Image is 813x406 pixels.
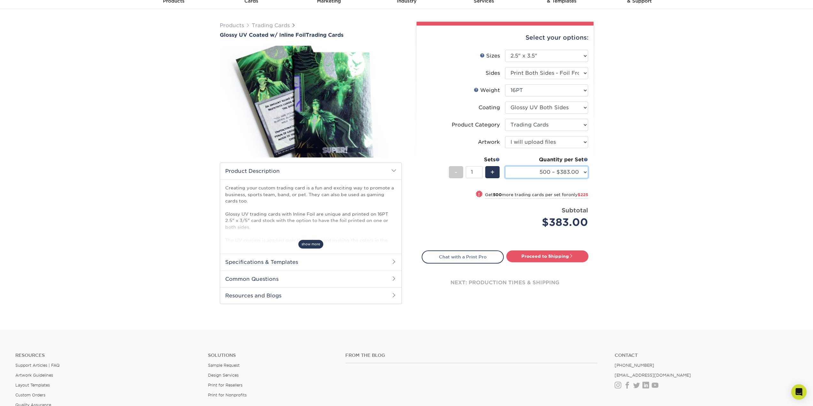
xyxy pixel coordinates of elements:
div: Coating [479,104,500,111]
div: Weight [474,87,500,94]
a: Glossy UV Coated w/ Inline FoilTrading Cards [220,32,402,38]
a: Print for Resellers [208,383,242,387]
a: Chat with a Print Pro [422,250,504,263]
div: Open Intercom Messenger [791,384,807,400]
span: $225 [578,192,588,197]
a: Sample Request [208,363,240,368]
a: Products [220,22,244,28]
a: Design Services [208,373,239,378]
a: Print for Nonprofits [208,393,247,397]
span: Glossy UV Coated w/ Inline Foil [220,32,306,38]
strong: Subtotal [562,207,588,214]
a: [PHONE_NUMBER] [615,363,654,368]
h4: From the Blog [345,353,598,358]
span: + [490,167,495,177]
div: Sets [449,156,500,164]
h2: Common Questions [220,271,402,287]
div: $383.00 [510,215,588,230]
img: Glossy UV Coated w/ Inline Foil 01 [220,39,402,165]
h4: Resources [15,353,198,358]
a: Proceed to Shipping [506,250,588,262]
span: only [568,192,588,197]
h2: Specifications & Templates [220,254,402,270]
div: Select your options: [422,26,588,50]
div: Sides [486,69,500,77]
span: ! [478,191,480,198]
a: Layout Templates [15,383,50,387]
a: Artwork Guidelines [15,373,53,378]
div: Product Category [452,121,500,129]
div: Quantity per Set [505,156,588,164]
a: Contact [615,353,798,358]
h4: Solutions [208,353,336,358]
div: next: production times & shipping [422,264,588,302]
a: [EMAIL_ADDRESS][DOMAIN_NAME] [615,373,691,378]
h2: Product Description [220,163,402,179]
div: Artwork [478,138,500,146]
a: Support Articles | FAQ [15,363,60,368]
small: Get more trading cards per set for [485,192,588,199]
strong: 500 [493,192,502,197]
div: Sizes [480,52,500,60]
h1: Trading Cards [220,32,402,38]
h2: Resources and Blogs [220,287,402,304]
span: - [455,167,457,177]
span: show more [298,240,323,249]
a: Trading Cards [252,22,290,28]
p: Creating your custom trading card is a fun and exciting way to promote a business, sports team, b... [225,185,396,256]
